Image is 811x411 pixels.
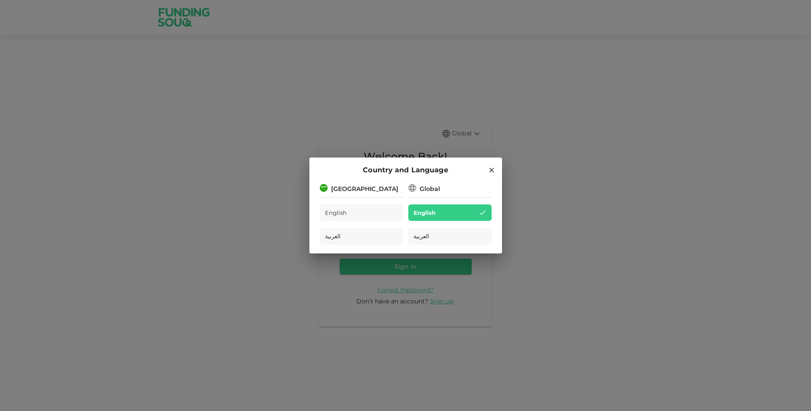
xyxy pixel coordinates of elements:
[331,184,398,194] div: [GEOGRAPHIC_DATA]
[420,184,440,194] div: Global
[414,231,430,241] span: العربية
[363,164,448,176] span: Country and Language
[320,184,328,192] img: flag-sa.b9a346574cdc8950dd34b50780441f57.svg
[325,231,341,241] span: العربية
[325,208,347,218] span: English
[414,208,436,218] span: English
